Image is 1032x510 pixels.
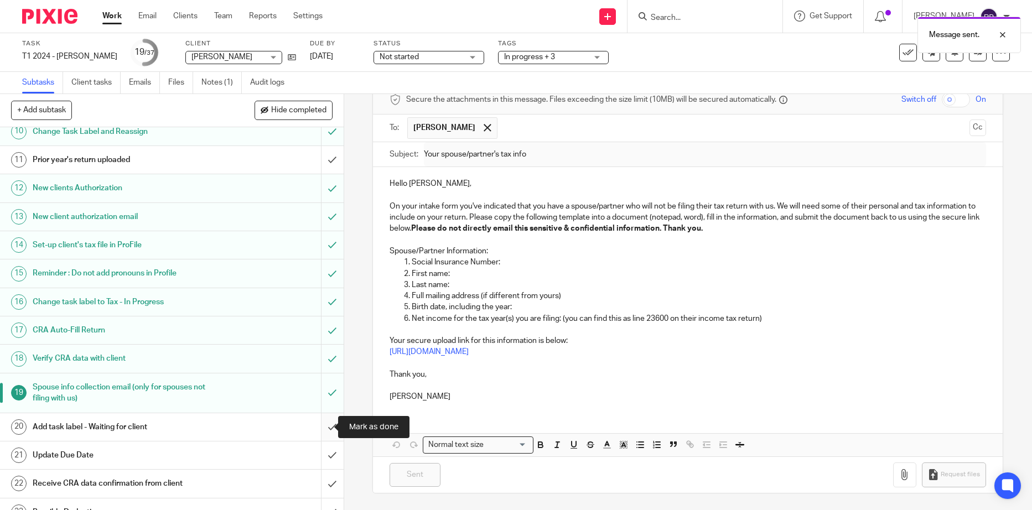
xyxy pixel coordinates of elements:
a: Audit logs [250,72,293,93]
span: [PERSON_NAME] [413,122,475,133]
h1: Change Task Label and Reassign [33,123,217,140]
a: Team [214,11,232,22]
h1: Reminder : Do not add pronouns in Profile [33,265,217,282]
label: Status [374,39,484,48]
span: [DATE] [310,53,333,60]
p: On your intake form you've indicated that you have a spouse/partner who will not be filing their ... [390,201,986,235]
p: Social Insurance Number: [412,257,986,268]
p: First name: [412,268,986,279]
h1: Set-up client's tax file in ProFile [33,237,217,253]
strong: Please do not directly email this sensitive & confidential information. Thank you. [411,225,703,232]
h1: Spouse info collection email (only for spouses not filing with us) [33,379,217,407]
h1: Add task label - Waiting for client [33,419,217,435]
div: 18 [11,351,27,367]
h1: CRA Auto-Fill Return [33,322,217,339]
div: 19 [11,385,27,400]
div: 15 [11,266,27,282]
div: 19 [134,46,154,59]
p: [PERSON_NAME] [390,391,986,402]
a: Email [138,11,157,22]
h1: Verify CRA data with client [33,350,217,367]
span: Hide completed [271,106,326,115]
button: + Add subtask [11,101,72,119]
div: 13 [11,209,27,225]
div: 22 [11,476,27,491]
p: Message sent. [929,29,979,40]
a: [URL][DOMAIN_NAME] [390,348,469,356]
div: Search for option [423,436,533,454]
a: Clients [173,11,198,22]
img: Pixie [22,9,77,24]
p: Thank you, [390,369,986,380]
div: 21 [11,447,27,463]
div: 16 [11,294,27,310]
p: Net income for the tax year(s) you are filing: (you can find this as line 23600 on their income t... [412,313,986,324]
h1: Receive CRA data confirmation from client [33,475,217,492]
span: Normal text size [426,439,486,451]
span: Switch off [901,94,936,105]
div: 11 [11,152,27,168]
p: Spouse/Partner Information: [390,246,986,257]
p: Full mailing address (if different from yours) [412,290,986,301]
button: Hide completed [255,101,333,119]
label: Task [22,39,117,48]
div: 20 [11,419,27,435]
label: Due by [310,39,360,48]
span: Not started [380,53,419,61]
img: svg%3E [980,8,998,25]
h1: Prior year's return uploaded [33,152,217,168]
p: Your secure upload link for this information is below: [390,335,986,346]
span: In progress + 3 [504,53,555,61]
h1: New client authorization email [33,209,217,225]
div: 17 [11,322,27,338]
label: Tags [498,39,609,48]
div: 12 [11,180,27,196]
a: Notes (1) [201,72,242,93]
div: T1 2024 - Neal Samaratunga [22,51,117,62]
p: Birth date, including the year: [412,301,986,313]
a: Settings [293,11,323,22]
a: Subtasks [22,72,63,93]
p: Hello [PERSON_NAME], [390,178,986,189]
a: Client tasks [71,72,121,93]
h1: Change task label to Tax - In Progress [33,294,217,310]
button: Request files [922,462,986,487]
label: Client [185,39,296,48]
a: Emails [129,72,160,93]
div: 14 [11,237,27,253]
span: Secure the attachments in this message. Files exceeding the size limit (10MB) will be secured aut... [406,94,776,105]
small: /37 [144,50,154,56]
label: To: [390,122,402,133]
input: Search for option [487,439,527,451]
div: 10 [11,124,27,139]
h1: Update Due Date [33,447,217,464]
span: Request files [941,470,980,479]
span: [PERSON_NAME] [191,53,252,61]
label: Subject: [390,149,418,160]
a: Work [102,11,122,22]
h1: New clients Authorization [33,180,217,196]
span: On [976,94,986,105]
p: Last name: [412,279,986,290]
input: Sent [390,463,440,487]
button: Cc [969,119,986,136]
a: Reports [249,11,277,22]
a: Files [168,72,193,93]
div: T1 2024 - [PERSON_NAME] [22,51,117,62]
